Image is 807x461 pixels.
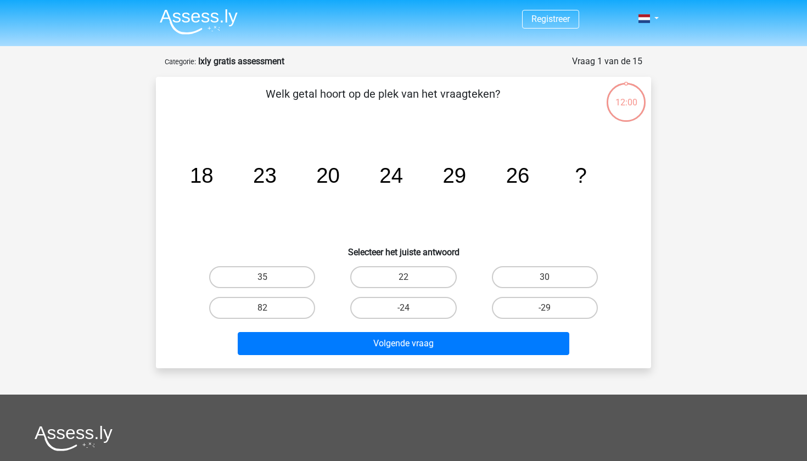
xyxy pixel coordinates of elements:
[173,238,634,257] h6: Selecteer het juiste antwoord
[173,86,592,119] p: Welk getal hoort op de plek van het vraagteken?
[190,164,214,187] tspan: 18
[531,14,570,24] a: Registreer
[350,266,456,288] label: 22
[442,164,466,187] tspan: 29
[209,297,315,319] label: 82
[35,425,113,451] img: Assessly logo
[492,266,598,288] label: 30
[379,164,403,187] tspan: 24
[316,164,340,187] tspan: 20
[165,58,196,66] small: Categorie:
[238,332,570,355] button: Volgende vraag
[253,164,277,187] tspan: 23
[575,164,586,187] tspan: ?
[160,9,238,35] img: Assessly
[506,164,530,187] tspan: 26
[492,297,598,319] label: -29
[606,82,647,109] div: 12:00
[572,55,642,68] div: Vraag 1 van de 15
[198,56,284,66] strong: Ixly gratis assessment
[209,266,315,288] label: 35
[350,297,456,319] label: -24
